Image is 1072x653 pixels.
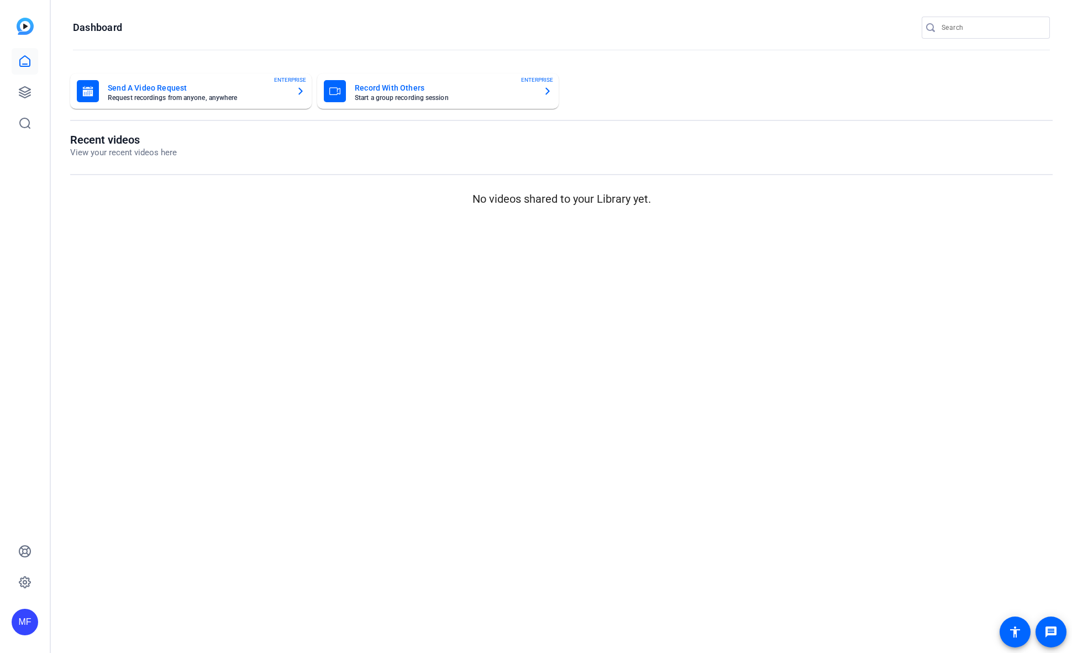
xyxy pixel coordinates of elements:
mat-card-subtitle: Request recordings from anyone, anywhere [108,94,287,101]
span: ENTERPRISE [521,76,553,84]
mat-icon: message [1044,625,1058,639]
button: Record With OthersStart a group recording sessionENTERPRISE [317,73,559,109]
mat-card-subtitle: Start a group recording session [355,94,534,101]
p: No videos shared to your Library yet. [70,191,1053,207]
h1: Dashboard [73,21,122,34]
div: MF [12,609,38,635]
img: blue-gradient.svg [17,18,34,35]
p: View your recent videos here [70,146,177,159]
mat-card-title: Send A Video Request [108,81,287,94]
span: ENTERPRISE [274,76,306,84]
mat-icon: accessibility [1008,625,1022,639]
button: Send A Video RequestRequest recordings from anyone, anywhereENTERPRISE [70,73,312,109]
mat-card-title: Record With Others [355,81,534,94]
input: Search [942,21,1041,34]
h1: Recent videos [70,133,177,146]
